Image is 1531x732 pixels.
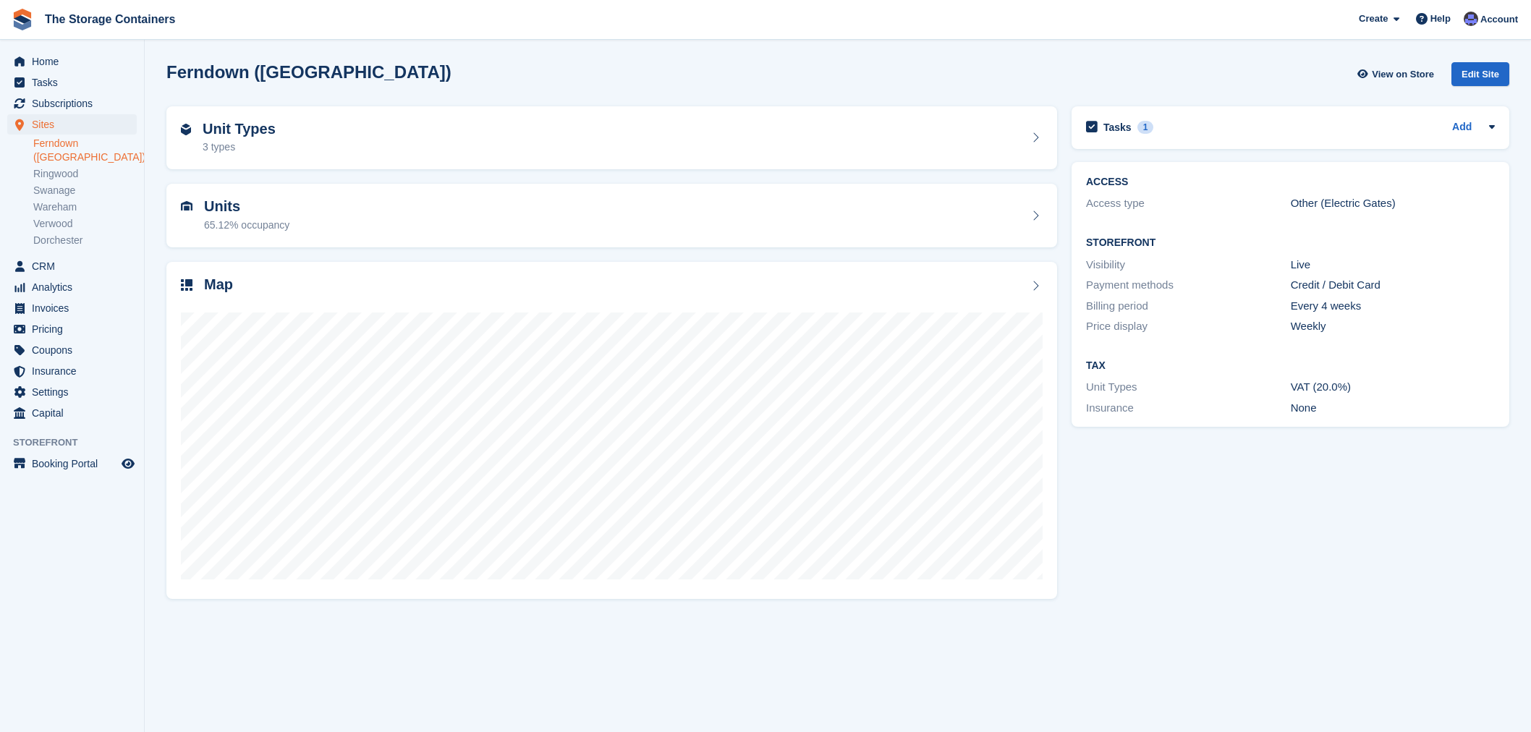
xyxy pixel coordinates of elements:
[1451,62,1509,86] div: Edit Site
[39,7,181,31] a: The Storage Containers
[7,403,137,423] a: menu
[7,114,137,135] a: menu
[166,184,1057,247] a: Units 65.12% occupancy
[203,121,276,137] h2: Unit Types
[12,9,33,30] img: stora-icon-8386f47178a22dfd0bd8f6a31ec36ba5ce8667c1dd55bd0f319d3a0aa187defe.svg
[33,167,137,181] a: Ringwood
[1086,360,1495,372] h2: Tax
[1291,379,1496,396] div: VAT (20.0%)
[181,124,191,135] img: unit-type-icn-2b2737a686de81e16bb02015468b77c625bbabd49415b5ef34ead5e3b44a266d.svg
[7,72,137,93] a: menu
[1086,277,1291,294] div: Payment methods
[1086,400,1291,417] div: Insurance
[7,454,137,474] a: menu
[1451,62,1509,92] a: Edit Site
[204,218,289,233] div: 65.12% occupancy
[1372,67,1434,82] span: View on Store
[204,276,233,293] h2: Map
[1103,121,1132,134] h2: Tasks
[33,137,137,164] a: Ferndown ([GEOGRAPHIC_DATA])
[1359,12,1388,26] span: Create
[1086,298,1291,315] div: Billing period
[119,455,137,472] a: Preview store
[7,51,137,72] a: menu
[32,72,119,93] span: Tasks
[1086,379,1291,396] div: Unit Types
[1086,237,1495,249] h2: Storefront
[166,262,1057,600] a: Map
[32,277,119,297] span: Analytics
[33,217,137,231] a: Verwood
[7,298,137,318] a: menu
[7,361,137,381] a: menu
[1291,195,1496,212] div: Other (Electric Gates)
[32,403,119,423] span: Capital
[204,198,289,215] h2: Units
[32,93,119,114] span: Subscriptions
[1291,257,1496,273] div: Live
[203,140,276,155] div: 3 types
[1291,277,1496,294] div: Credit / Debit Card
[1430,12,1451,26] span: Help
[13,435,144,450] span: Storefront
[7,93,137,114] a: menu
[33,200,137,214] a: Wareham
[7,340,137,360] a: menu
[32,454,119,474] span: Booking Portal
[33,234,137,247] a: Dorchester
[32,382,119,402] span: Settings
[1086,318,1291,335] div: Price display
[1291,400,1496,417] div: None
[7,277,137,297] a: menu
[32,319,119,339] span: Pricing
[32,298,119,318] span: Invoices
[166,106,1057,170] a: Unit Types 3 types
[181,201,192,211] img: unit-icn-7be61d7bf1b0ce9d3e12c5938cc71ed9869f7b940bace4675aadf7bd6d80202e.svg
[7,382,137,402] a: menu
[1452,119,1472,136] a: Add
[1291,298,1496,315] div: Every 4 weeks
[1480,12,1518,27] span: Account
[32,361,119,381] span: Insurance
[7,319,137,339] a: menu
[1086,195,1291,212] div: Access type
[166,62,451,82] h2: Ferndown ([GEOGRAPHIC_DATA])
[1291,318,1496,335] div: Weekly
[32,340,119,360] span: Coupons
[1355,62,1440,86] a: View on Store
[32,51,119,72] span: Home
[32,114,119,135] span: Sites
[1086,176,1495,188] h2: ACCESS
[7,256,137,276] a: menu
[1086,257,1291,273] div: Visibility
[1464,12,1478,26] img: Dan Excell
[1137,121,1154,134] div: 1
[33,184,137,197] a: Swanage
[32,256,119,276] span: CRM
[181,279,192,291] img: map-icn-33ee37083ee616e46c38cad1a60f524a97daa1e2b2c8c0bc3eb3415660979fc1.svg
